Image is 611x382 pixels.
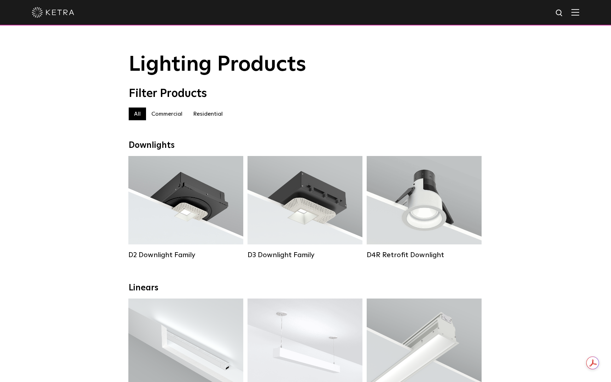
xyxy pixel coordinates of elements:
[129,108,146,120] label: All
[571,9,579,16] img: Hamburger%20Nav.svg
[129,87,482,100] div: Filter Products
[555,9,564,18] img: search icon
[146,108,188,120] label: Commercial
[32,7,74,18] img: ketra-logo-2019-white
[129,283,482,293] div: Linears
[129,54,306,75] span: Lighting Products
[128,156,243,259] a: D2 Downlight Family Lumen Output:1200Colors:White / Black / Gloss Black / Silver / Bronze / Silve...
[248,156,362,259] a: D3 Downlight Family Lumen Output:700 / 900 / 1100Colors:White / Black / Silver / Bronze / Paintab...
[188,108,228,120] label: Residential
[367,251,482,259] div: D4R Retrofit Downlight
[248,251,362,259] div: D3 Downlight Family
[129,140,482,151] div: Downlights
[128,251,243,259] div: D2 Downlight Family
[367,156,482,259] a: D4R Retrofit Downlight Lumen Output:800Colors:White / BlackBeam Angles:15° / 25° / 40° / 60°Watta...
